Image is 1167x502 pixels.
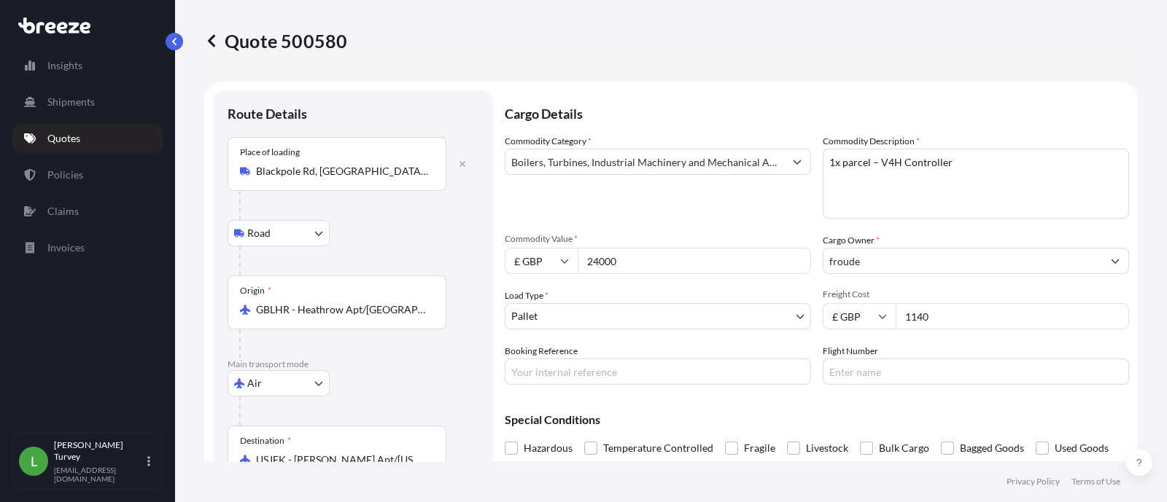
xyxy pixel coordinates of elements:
label: Flight Number [823,344,878,358]
p: Claims [47,204,79,219]
a: Claims [12,197,163,226]
span: Fragile [744,437,775,459]
label: Commodity Category [505,134,592,149]
textarea: 1x parcel – V4H Controller [823,149,1129,219]
div: Origin [240,285,271,297]
a: Insights [12,51,163,80]
input: Full name [823,248,1102,274]
span: Bagged Goods [960,437,1024,459]
input: Your internal reference [505,358,811,385]
input: Place of loading [256,164,428,179]
span: Temperature Controlled [603,437,713,459]
input: Type amount [578,248,811,274]
p: Shipments [47,95,95,109]
span: Load Type [505,289,548,303]
button: Show suggestions [1102,248,1128,274]
p: [EMAIL_ADDRESS][DOMAIN_NAME] [54,466,144,483]
p: Invoices [47,240,85,255]
button: Pallet [505,303,811,329]
label: Commodity Description [823,134,920,149]
a: Terms of Use [1071,476,1120,487]
input: Select a commodity type [505,149,784,175]
p: Quote 500580 [204,29,347,52]
a: Quotes [12,124,163,153]
input: Origin [256,302,428,317]
button: Select transport [228,370,330,396]
p: [PERSON_NAME] Turvey [54,439,144,463]
a: Invoices [12,233,163,262]
p: Policies [47,168,83,182]
div: Place of loading [240,146,300,158]
a: Privacy Policy [1007,476,1060,487]
span: Used Goods [1055,437,1109,459]
span: Bulk Cargo [879,437,929,459]
input: Enter amount [896,303,1129,329]
span: Commodity Value [505,233,811,245]
span: Hazardous [524,437,573,459]
span: Freight Cost [823,289,1129,300]
span: Air [247,376,262,391]
a: Shipments [12,87,163,117]
p: Cargo Details [505,90,1129,134]
a: Policies [12,160,163,189]
p: Special Conditions [505,414,1129,425]
p: Quotes [47,131,80,146]
div: Destination [240,435,291,447]
button: Select transport [228,220,330,246]
input: Enter name [823,358,1129,385]
label: Booking Reference [505,344,578,358]
span: L [31,454,37,468]
p: Insights [47,58,82,73]
span: Livestock [806,437,848,459]
input: Destination [256,452,428,467]
label: Cargo Owner [823,233,880,248]
p: Route Details [228,105,307,122]
span: Road [247,226,271,240]
button: Show suggestions [784,149,810,175]
p: Main transport mode [228,358,478,370]
span: Pallet [511,309,538,323]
